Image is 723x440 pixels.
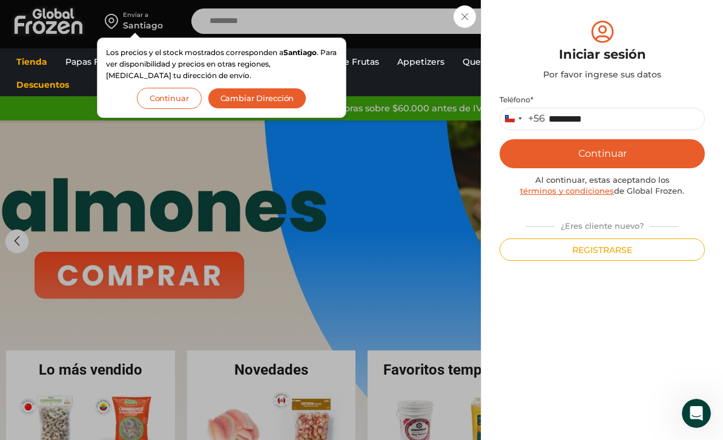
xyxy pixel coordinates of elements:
button: Selected country [500,108,545,130]
a: términos y condiciones [520,186,614,195]
a: Tienda [10,50,53,73]
div: ¿Eres cliente nuevo? [520,216,685,232]
strong: Santiago [283,48,317,57]
a: Papas Fritas [59,50,124,73]
button: Continuar [500,139,705,168]
div: Por favor ingrese sus datos [500,68,705,80]
button: Continuar [137,88,202,109]
button: Registrarse [500,238,705,261]
p: Los precios y el stock mostrados corresponden a . Para ver disponibilidad y precios en otras regi... [106,47,337,82]
iframe: Intercom live chat [682,399,711,428]
a: Queso Crema [457,50,528,73]
div: +56 [528,113,545,125]
a: Appetizers [391,50,451,73]
a: Descuentos [10,73,75,96]
div: Al continuar, estas aceptando los de Global Frozen. [500,174,705,197]
label: Teléfono [500,95,705,105]
button: Cambiar Dirección [208,88,307,109]
div: Iniciar sesión [500,45,705,64]
img: tabler-icon-user-circle.svg [589,18,616,45]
